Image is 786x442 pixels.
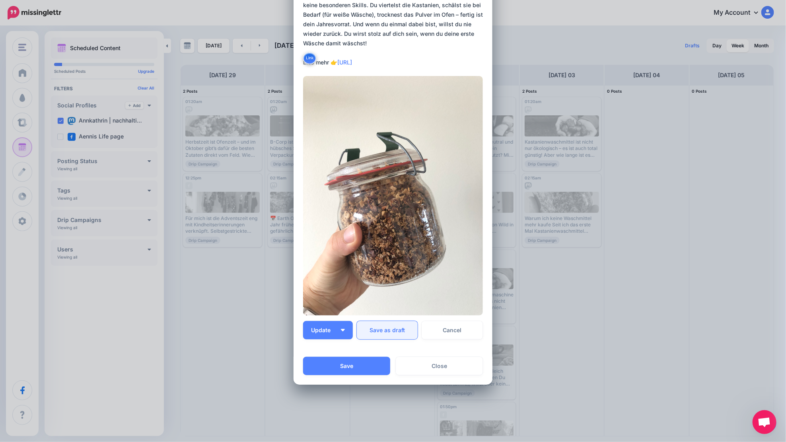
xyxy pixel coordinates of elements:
span: Update [311,327,337,333]
button: Save as draft [357,321,418,339]
button: Update [303,321,353,339]
button: Link [303,52,316,64]
a: Cancel [422,321,483,339]
img: arrow-down-white.png [341,329,345,331]
img: CWFAMLYN4JVV70SD999TZYCH6GBCFKVP.jpeg [303,76,483,316]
